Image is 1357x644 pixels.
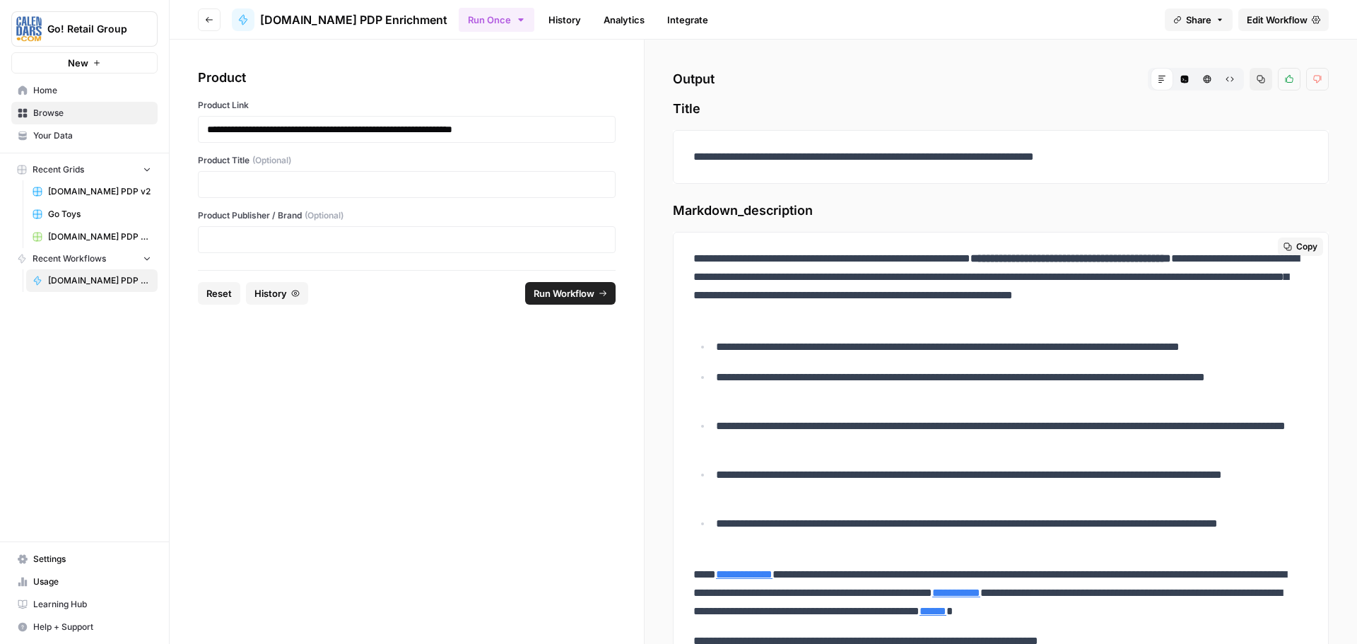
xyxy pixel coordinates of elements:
[33,575,151,588] span: Usage
[48,230,151,243] span: [DOMAIN_NAME] PDP Enrichment Grid
[232,8,447,31] a: [DOMAIN_NAME] PDP Enrichment
[26,226,158,248] a: [DOMAIN_NAME] PDP Enrichment Grid
[47,22,133,36] span: Go! Retail Group
[252,154,291,167] span: (Optional)
[11,11,158,47] button: Workspace: Go! Retail Group
[26,180,158,203] a: [DOMAIN_NAME] PDP v2
[1296,240,1317,253] span: Copy
[11,79,158,102] a: Home
[673,201,1329,221] span: Markdown_description
[198,99,616,112] label: Product Link
[198,154,616,167] label: Product Title
[33,598,151,611] span: Learning Hub
[11,616,158,638] button: Help + Support
[673,99,1329,119] span: Title
[254,286,287,300] span: History
[1238,8,1329,31] a: Edit Workflow
[11,548,158,570] a: Settings
[595,8,653,31] a: Analytics
[68,56,88,70] span: New
[11,248,158,269] button: Recent Workflows
[11,102,158,124] a: Browse
[33,129,151,142] span: Your Data
[525,282,616,305] button: Run Workflow
[1278,238,1323,256] button: Copy
[33,163,84,176] span: Recent Grids
[33,252,106,265] span: Recent Workflows
[198,282,240,305] button: Reset
[26,269,158,292] a: [DOMAIN_NAME] PDP Enrichment
[48,208,151,221] span: Go Toys
[33,84,151,97] span: Home
[673,68,1329,90] h2: Output
[48,185,151,198] span: [DOMAIN_NAME] PDP v2
[246,282,308,305] button: History
[11,570,158,593] a: Usage
[534,286,594,300] span: Run Workflow
[33,553,151,566] span: Settings
[260,11,447,28] span: [DOMAIN_NAME] PDP Enrichment
[1186,13,1211,27] span: Share
[198,68,616,88] div: Product
[206,286,232,300] span: Reset
[305,209,343,222] span: (Optional)
[33,107,151,119] span: Browse
[11,124,158,147] a: Your Data
[33,621,151,633] span: Help + Support
[1165,8,1233,31] button: Share
[11,593,158,616] a: Learning Hub
[540,8,589,31] a: History
[459,8,534,32] button: Run Once
[198,209,616,222] label: Product Publisher / Brand
[1247,13,1308,27] span: Edit Workflow
[11,52,158,74] button: New
[11,159,158,180] button: Recent Grids
[16,16,42,42] img: Go! Retail Group Logo
[659,8,717,31] a: Integrate
[48,274,151,287] span: [DOMAIN_NAME] PDP Enrichment
[26,203,158,226] a: Go Toys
